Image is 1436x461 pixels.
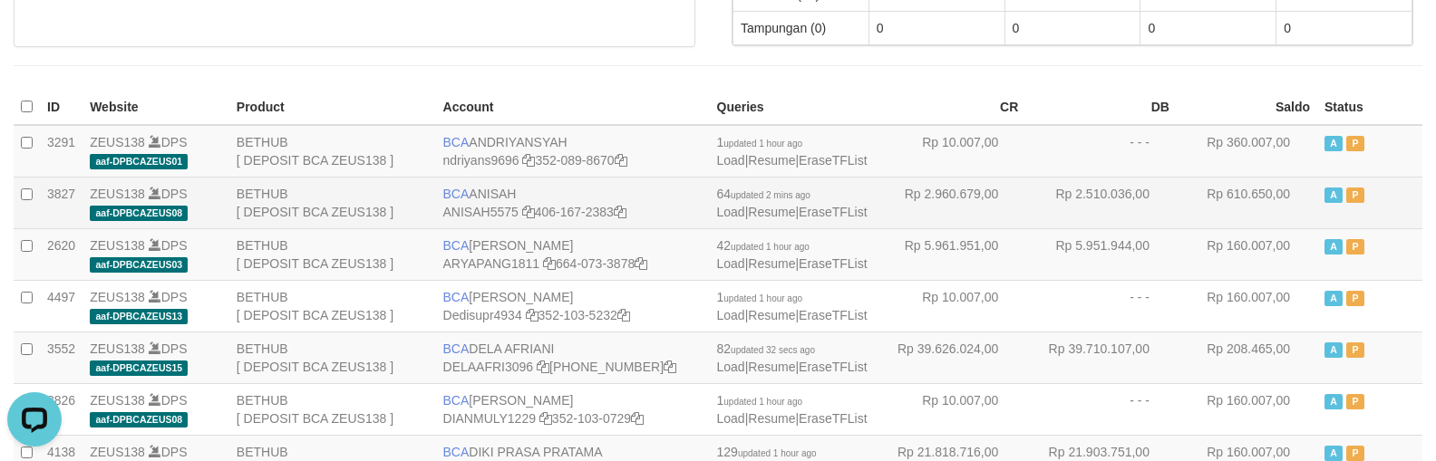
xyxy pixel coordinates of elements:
a: Resume [748,153,795,168]
a: Copy DIANMULY1229 to clipboard [539,411,552,426]
th: CR [875,90,1026,125]
a: EraseTFList [799,308,867,322]
a: Load [717,308,745,322]
a: Resume [748,205,795,219]
a: Copy Dedisupr4934 to clipboard [526,308,538,322]
td: ANISAH 406-167-2383 [436,177,710,228]
th: Account [436,90,710,125]
span: Paused [1346,239,1364,255]
a: Dedisupr4934 [443,308,522,322]
a: ZEUS138 [90,238,145,253]
a: Copy ARYAPANG1811 to clipboard [543,256,556,271]
a: Copy 6640733878 to clipboard [635,256,647,271]
td: DPS [82,331,229,383]
a: Copy DELAAFRI3096 to clipboard [537,360,549,374]
a: Copy 3521035232 to clipboard [617,308,630,322]
span: | | [717,187,868,219]
span: BCA [443,341,470,356]
a: ANISAH5575 [443,205,519,219]
span: Paused [1346,291,1364,306]
span: updated 1 hour ago [723,397,802,407]
a: Load [717,360,745,374]
th: Website [82,90,229,125]
a: Load [717,411,745,426]
span: | | [717,290,868,322]
td: Rp 10.007,00 [875,280,1026,331]
td: 0 [1276,11,1412,44]
a: Copy 4061672383 to clipboard [614,205,626,219]
span: 1 [717,393,803,408]
span: BCA [443,290,470,304]
span: BCA [443,187,470,201]
a: Load [717,256,745,271]
td: Rp 39.710.107,00 [1025,331,1177,383]
td: Rp 360.007,00 [1177,125,1317,178]
a: Copy 3521030729 to clipboard [631,411,644,426]
a: ZEUS138 [90,290,145,304]
span: 64 [717,187,810,201]
td: 0 [1004,11,1140,44]
span: Active [1324,239,1343,255]
td: DPS [82,125,229,178]
span: 1 [717,290,803,304]
span: | | [717,341,868,374]
span: Active [1324,291,1343,306]
span: BCA [443,238,470,253]
a: DELAAFRI3096 [443,360,534,374]
td: [PERSON_NAME] 352-103-5232 [436,280,710,331]
td: DPS [82,280,229,331]
td: Rp 10.007,00 [875,383,1026,435]
td: 3552 [40,331,82,383]
span: aaf-DPBCAZEUS08 [90,412,188,427]
span: aaf-DPBCAZEUS15 [90,360,188,376]
td: BETHUB [ DEPOSIT BCA ZEUS138 ] [229,331,436,383]
span: Active [1324,446,1343,461]
span: aaf-DPBCAZEUS13 [90,309,188,324]
td: 4497 [40,280,82,331]
td: Rp 160.007,00 [1177,280,1317,331]
span: Paused [1346,394,1364,409]
span: Paused [1346,136,1364,151]
span: Active [1324,187,1343,203]
a: Load [717,205,745,219]
td: - - - [1025,280,1177,331]
a: EraseTFList [799,153,867,168]
td: - - - [1025,125,1177,178]
span: 1 [717,135,803,149]
span: aaf-DPBCAZEUS01 [90,154,188,169]
td: DPS [82,383,229,435]
a: Resume [748,308,795,322]
th: Saldo [1177,90,1317,125]
td: Rp 5.951.944,00 [1025,228,1177,280]
a: Copy 3520898670 to clipboard [615,153,627,168]
span: | | [717,135,868,168]
td: Rp 208.465,00 [1177,331,1317,383]
a: ndriyans9696 [443,153,519,168]
span: BCA [443,135,470,149]
span: aaf-DPBCAZEUS03 [90,257,188,273]
span: updated 1 hour ago [738,448,817,458]
td: Rp 39.626.024,00 [875,331,1026,383]
td: 3291 [40,125,82,178]
td: 0 [1140,11,1276,44]
td: Rp 160.007,00 [1177,228,1317,280]
a: DIANMULY1229 [443,411,536,426]
span: | | [717,238,868,271]
th: ID [40,90,82,125]
td: BETHUB [ DEPOSIT BCA ZEUS138 ] [229,383,436,435]
span: Paused [1346,446,1364,461]
a: Load [717,153,745,168]
td: 3826 [40,383,82,435]
span: 129 [717,445,817,459]
td: BETHUB [ DEPOSIT BCA ZEUS138 ] [229,177,436,228]
th: Product [229,90,436,125]
a: ARYAPANG1811 [443,256,540,271]
td: Rp 160.007,00 [1177,383,1317,435]
a: ZEUS138 [90,393,145,408]
span: 82 [717,341,815,356]
span: BCA [443,445,470,459]
td: ANDRIYANSYAH 352-089-8670 [436,125,710,178]
td: BETHUB [ DEPOSIT BCA ZEUS138 ] [229,280,436,331]
a: ZEUS138 [90,187,145,201]
td: BETHUB [ DEPOSIT BCA ZEUS138 ] [229,228,436,280]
